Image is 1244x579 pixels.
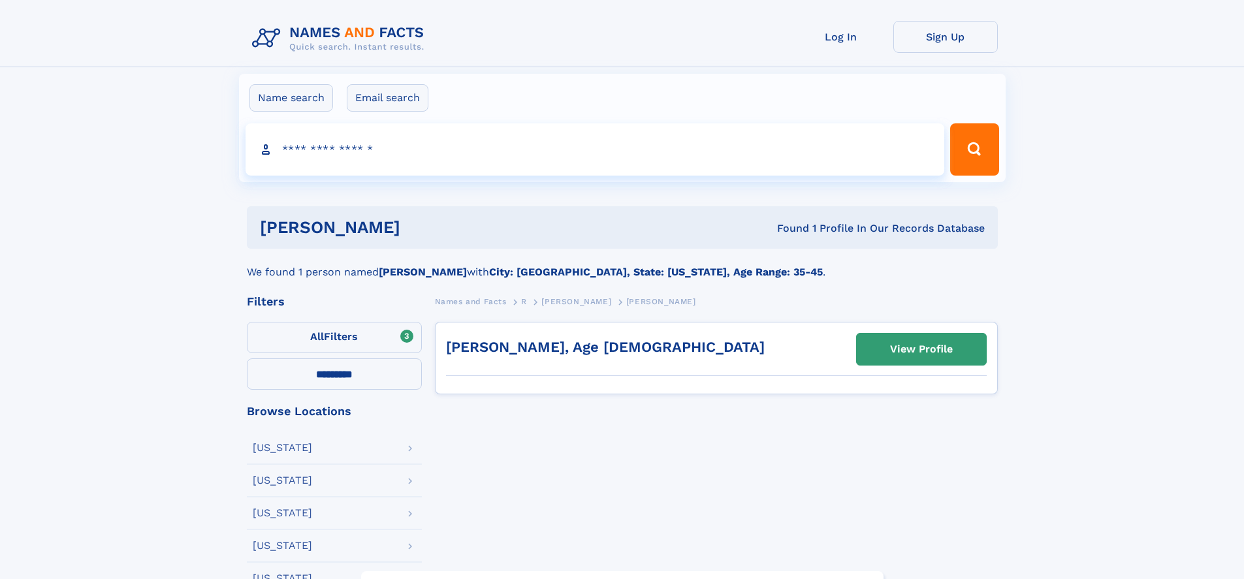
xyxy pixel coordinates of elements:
[310,330,324,343] span: All
[541,297,611,306] span: [PERSON_NAME]
[446,339,765,355] a: [PERSON_NAME], Age [DEMOGRAPHIC_DATA]
[249,84,333,112] label: Name search
[253,443,312,453] div: [US_STATE]
[521,297,527,306] span: R
[247,296,422,307] div: Filters
[435,293,507,309] a: Names and Facts
[246,123,945,176] input: search input
[789,21,893,53] a: Log In
[588,221,985,236] div: Found 1 Profile In Our Records Database
[247,405,422,417] div: Browse Locations
[893,21,998,53] a: Sign Up
[489,266,823,278] b: City: [GEOGRAPHIC_DATA], State: [US_STATE], Age Range: 35-45
[253,475,312,486] div: [US_STATE]
[260,219,589,236] h1: [PERSON_NAME]
[950,123,998,176] button: Search Button
[247,21,435,56] img: Logo Names and Facts
[521,293,527,309] a: R
[253,508,312,518] div: [US_STATE]
[247,322,422,353] label: Filters
[626,297,696,306] span: [PERSON_NAME]
[541,293,611,309] a: [PERSON_NAME]
[347,84,428,112] label: Email search
[253,540,312,551] div: [US_STATE]
[857,334,986,365] a: View Profile
[247,249,998,280] div: We found 1 person named with .
[890,334,953,364] div: View Profile
[379,266,467,278] b: [PERSON_NAME]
